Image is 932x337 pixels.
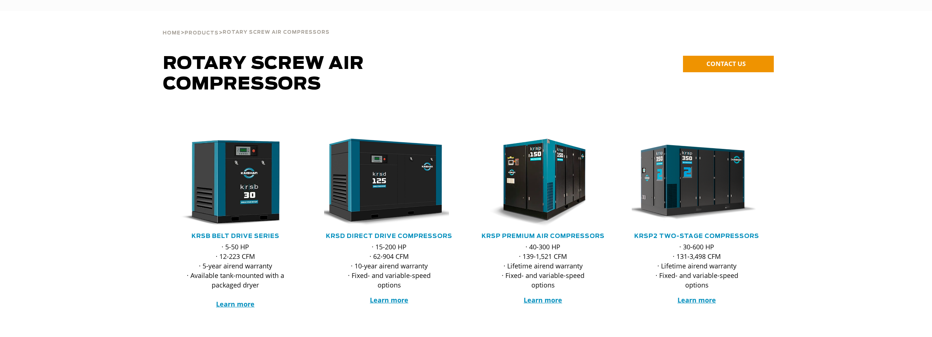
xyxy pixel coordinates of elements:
img: krsp150 [472,139,603,227]
span: Rotary Screw Air Compressors [163,55,364,93]
a: KRSP2 Two-Stage Compressors [634,233,759,239]
a: Products [185,29,219,36]
span: Home [163,31,181,36]
p: · 5-50 HP · 12-223 CFM · 5-year airend warranty · Available tank-mounted with a packaged dryer [185,242,286,309]
a: Learn more [370,296,408,304]
img: krsp350 [626,139,757,227]
div: krsp150 [478,139,608,227]
a: KRSD Direct Drive Compressors [326,233,452,239]
div: krsb30 [170,139,301,227]
span: CONTACT US [706,59,746,68]
img: krsd125 [319,139,449,227]
img: krsb30 [165,139,295,227]
a: KRSB Belt Drive Series [192,233,279,239]
div: krsd125 [324,139,454,227]
p: · 30-600 HP · 131-3,498 CFM · Lifetime airend warranty · Fixed- and variable-speed options [646,242,747,290]
a: CONTACT US [683,56,774,72]
p: · 40-300 HP · 139-1,521 CFM · Lifetime airend warranty · Fixed- and variable-speed options [493,242,594,290]
a: KRSP Premium Air Compressors [482,233,605,239]
a: Learn more [524,296,562,304]
a: Learn more [677,296,716,304]
p: · 15-200 HP · 62-904 CFM · 10-year airend warranty · Fixed- and variable-speed options [339,242,440,290]
span: Products [185,31,219,36]
a: Home [163,29,181,36]
div: > > [163,11,330,39]
span: Rotary Screw Air Compressors [223,30,330,35]
a: Learn more [216,300,255,308]
div: krsp350 [632,139,762,227]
